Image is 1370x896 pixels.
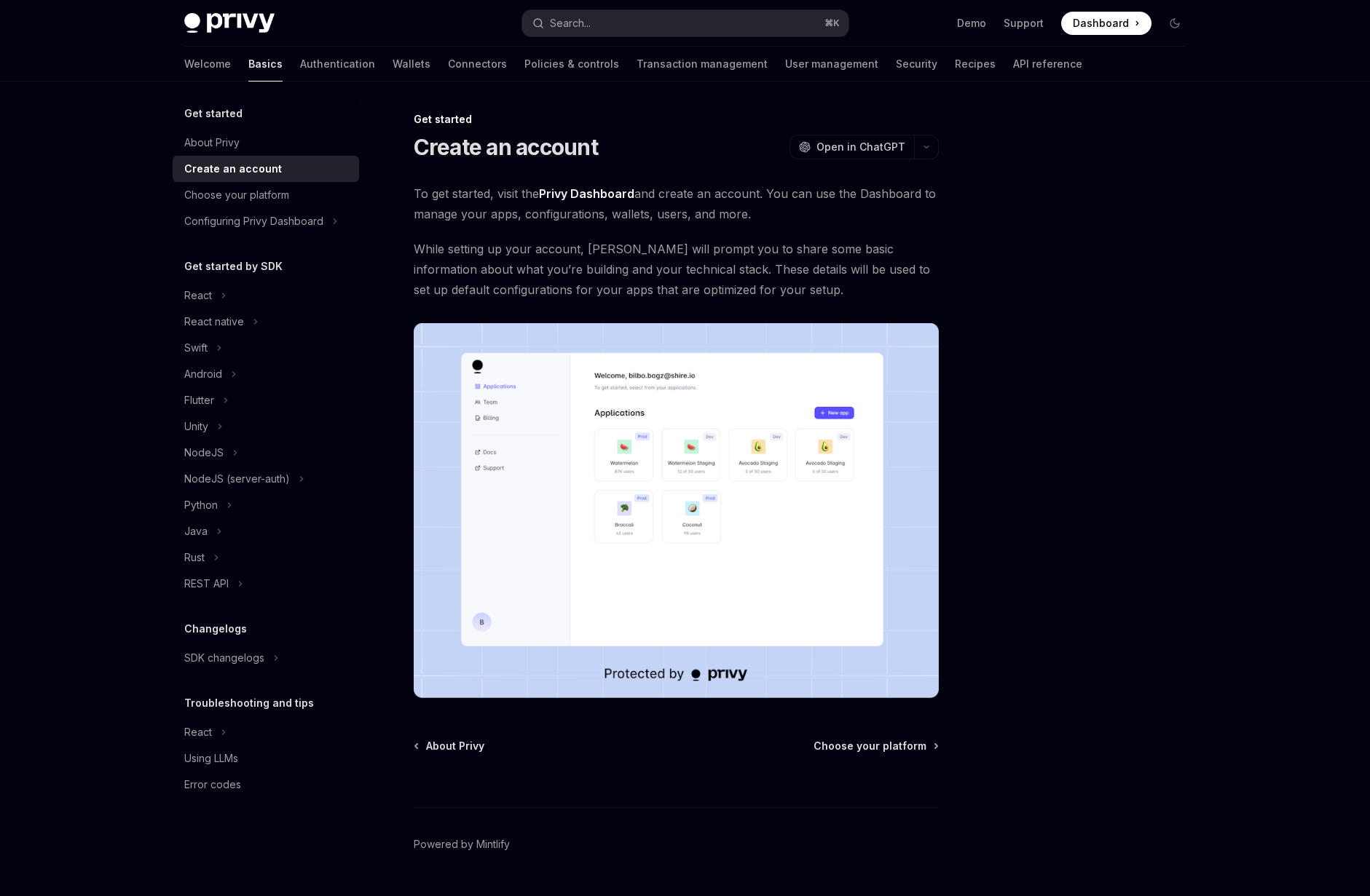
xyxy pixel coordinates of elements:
a: Policies & controls [524,47,619,82]
button: Open in ChatGPT [790,135,914,159]
h5: Get started by SDK [184,258,283,275]
button: Toggle Python section [173,492,359,518]
a: Choose your platform [814,739,937,753]
div: Choose your platform [184,186,289,204]
a: Privy Dashboard [539,186,634,202]
div: NodeJS (server-auth) [184,470,290,488]
div: Java [184,523,208,540]
div: Swift [184,339,208,357]
div: NodeJS [184,444,224,461]
a: Transaction management [637,47,768,82]
a: API reference [1013,47,1082,82]
a: Using LLMs [173,745,359,772]
img: images/Dash.png [414,323,939,698]
a: Wallets [393,47,430,82]
button: Toggle React native section [173,309,359,335]
a: About Privy [415,739,484,753]
button: Toggle Swift section [173,335,359,361]
img: dark logo [184,13,275,33]
div: React native [184,313,244,330]
div: React [184,723,212,741]
button: Toggle Java section [173,518,359,544]
div: React [184,287,212,304]
div: Configuring Privy Dashboard [184,213,323,230]
h5: Troubleshooting and tips [184,694,314,712]
div: REST API [184,575,229,592]
span: ⌘ K [824,17,840,29]
a: Connectors [448,47,507,82]
button: Toggle React section [173,282,359,309]
a: Welcome [184,47,231,82]
a: Create an account [173,156,359,182]
button: Open search [522,10,849,36]
a: About Privy [173,130,359,156]
div: Create an account [184,160,282,178]
a: Demo [957,16,986,31]
span: Dashboard [1073,16,1129,31]
div: Python [184,496,218,514]
div: Android [184,365,222,383]
a: Basics [248,47,283,82]
button: Toggle Configuring Privy Dashboard section [173,208,359,234]
span: Open in ChatGPT [816,140,905,154]
span: While setting up your account, [PERSON_NAME] will prompt you to share some basic information abou... [414,239,939,300]
h5: Get started [184,105,243,122]
div: Using LLMs [184,750,238,767]
a: Recipes [955,47,996,82]
div: Rust [184,549,205,566]
h1: Create an account [414,134,598,160]
div: About Privy [184,134,240,151]
span: About Privy [426,739,484,753]
h5: Changelogs [184,620,247,638]
button: Toggle NodeJS section [173,440,359,466]
button: Toggle dark mode [1163,12,1186,35]
button: Toggle REST API section [173,571,359,597]
span: To get started, visit the and create an account. You can use the Dashboard to manage your apps, c... [414,183,939,224]
button: Toggle React section [173,719,359,745]
div: Unity [184,418,208,435]
a: User management [785,47,878,82]
div: Error codes [184,776,241,793]
a: Error codes [173,772,359,798]
button: Toggle SDK changelogs section [173,645,359,671]
a: Authentication [300,47,375,82]
div: Search... [550,15,591,32]
button: Toggle NodeJS (server-auth) section [173,466,359,492]
div: Get started [414,112,939,127]
a: Support [1004,16,1044,31]
span: Choose your platform [814,739,926,753]
a: Dashboard [1061,12,1151,35]
a: Choose your platform [173,182,359,208]
div: SDK changelogs [184,649,264,667]
button: Toggle Rust section [173,544,359,571]
button: Toggle Unity section [173,413,359,440]
a: Powered by Mintlify [414,837,510,852]
a: Security [896,47,937,82]
button: Toggle Android section [173,361,359,387]
button: Toggle Flutter section [173,387,359,413]
div: Flutter [184,392,214,409]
